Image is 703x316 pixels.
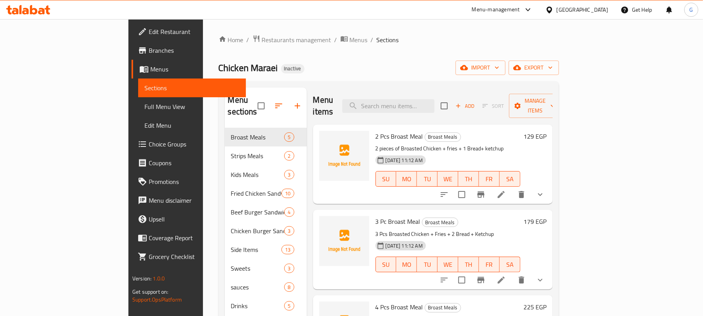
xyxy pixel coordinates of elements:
[417,171,438,187] button: TU
[376,144,520,154] p: 2 pieces of Broasted Chicken + fries + 1 Bread+ ketchup
[482,173,497,185] span: FR
[383,157,426,164] span: [DATE] 11:12 AM
[285,209,294,216] span: 4
[376,130,423,142] span: 2 Pcs Broast Meal
[149,158,240,168] span: Coupons
[231,301,285,311] span: Drinks
[231,264,285,273] span: Sweets
[523,216,546,227] h6: 179 EGP
[376,229,520,239] p: 3 Pcs Broasted Chicken + Fries + 2 Bread + Ketchup
[335,35,337,45] li: /
[132,154,246,172] a: Coupons
[531,271,550,289] button: show more
[149,233,240,243] span: Coverage Report
[231,226,285,236] span: Chicken Burger Sandwiches, Hot or Cold
[149,214,240,224] span: Upsell
[225,184,307,203] div: Fried Chicken Sandwiches, Hot or Cold10
[371,35,374,45] li: /
[425,132,461,142] div: Broast Meals
[132,135,246,154] a: Choice Groups
[132,295,182,305] a: Support.OpsPlatform
[377,35,399,45] span: Sections
[284,151,294,161] div: items
[456,61,505,75] button: import
[225,221,307,240] div: Chicken Burger Sandwiches, Hot or Cold3
[231,245,282,254] span: Side Items
[482,259,497,270] span: FR
[219,59,278,77] span: Chicken Maraei
[231,132,285,142] span: Broast Meals
[284,170,294,179] div: items
[472,185,490,204] button: Branch-specific-item
[396,171,417,187] button: MO
[376,257,397,272] button: SU
[557,5,608,14] div: [GEOGRAPHIC_DATA]
[425,132,461,141] span: Broast Meals
[435,185,454,204] button: sort-choices
[454,186,470,203] span: Select to update
[219,35,559,45] nav: breadcrumb
[284,282,294,292] div: items
[454,102,475,111] span: Add
[149,139,240,149] span: Choice Groups
[231,207,285,217] span: Beef Burger Sandwiches
[420,259,434,270] span: TU
[231,282,285,292] span: sauces
[503,259,517,270] span: SA
[225,278,307,296] div: sauces8
[454,272,470,288] span: Select to update
[396,257,417,272] button: MO
[153,273,165,284] span: 1.0.0
[342,99,434,113] input: search
[132,22,246,41] a: Edit Restaurant
[512,271,531,289] button: delete
[441,173,455,185] span: WE
[138,79,246,97] a: Sections
[285,284,294,291] span: 8
[436,98,452,114] span: Select section
[285,265,294,272] span: 3
[149,252,240,261] span: Grocery Checklist
[350,35,368,45] span: Menus
[536,275,545,285] svg: Show Choices
[284,264,294,273] div: items
[285,302,294,310] span: 5
[452,100,477,112] button: Add
[417,257,438,272] button: TU
[132,41,246,60] a: Branches
[225,128,307,146] div: Broast Meals5
[438,257,458,272] button: WE
[231,189,282,198] span: Fried Chicken Sandwiches, Hot or Cold
[144,121,240,130] span: Edit Menu
[132,229,246,247] a: Coverage Report
[472,271,490,289] button: Branch-specific-item
[253,35,331,45] a: Restaurants management
[285,171,294,179] span: 3
[425,303,461,312] span: Broast Meals
[441,259,455,270] span: WE
[138,97,246,116] a: Full Menu View
[536,190,545,199] svg: Show Choices
[319,131,369,181] img: 2 Pcs Broast Meal
[376,171,397,187] button: SU
[399,173,414,185] span: MO
[479,257,500,272] button: FR
[150,64,240,74] span: Menus
[340,35,368,45] a: Menus
[225,240,307,259] div: Side Items13
[399,259,414,270] span: MO
[262,35,331,45] span: Restaurants management
[149,196,240,205] span: Menu disclaimer
[282,190,294,197] span: 10
[132,172,246,191] a: Promotions
[144,83,240,93] span: Sections
[281,65,304,72] span: Inactive
[461,173,476,185] span: TH
[288,96,307,115] button: Add section
[132,247,246,266] a: Grocery Checklist
[225,146,307,165] div: Strips Meals2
